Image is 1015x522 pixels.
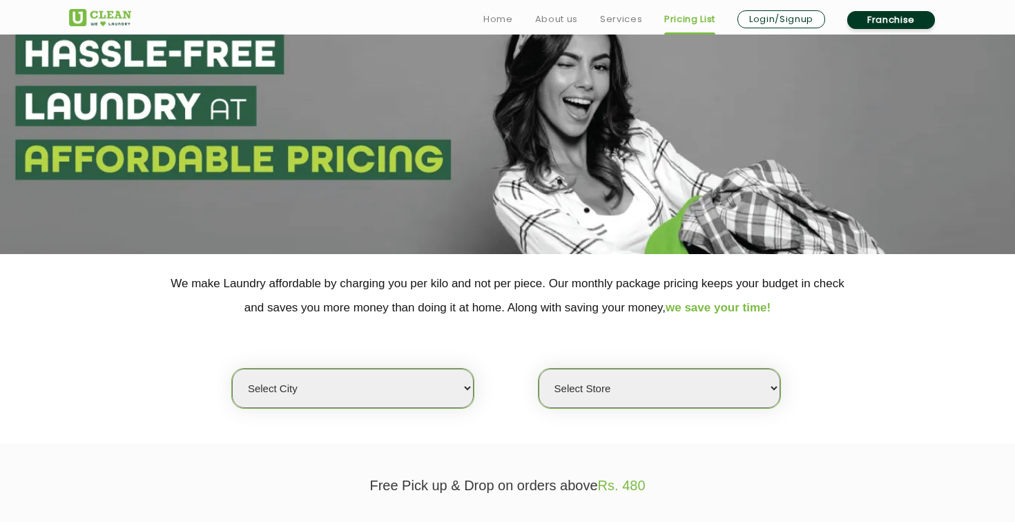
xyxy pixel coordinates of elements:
a: Pricing List [664,11,715,28]
a: Services [600,11,642,28]
span: we save your time! [666,301,771,314]
a: Franchise [847,11,935,29]
a: About us [535,11,578,28]
p: Free Pick up & Drop on orders above [69,478,946,494]
img: UClean Laundry and Dry Cleaning [69,9,131,26]
a: Home [483,11,513,28]
a: Login/Signup [737,10,825,28]
span: Rs. 480 [598,478,646,493]
p: We make Laundry affordable by charging you per kilo and not per piece. Our monthly package pricin... [69,271,946,320]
